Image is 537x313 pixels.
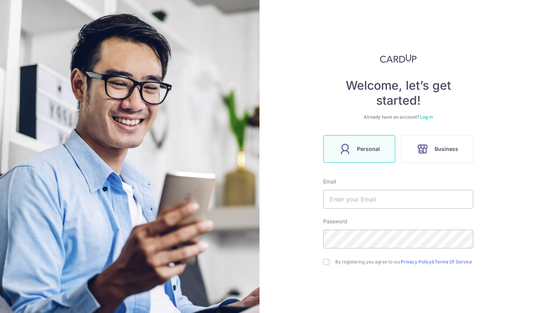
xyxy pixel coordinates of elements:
[323,178,336,185] label: Email
[323,78,473,108] h4: Welcome, let’s get started!
[323,114,473,120] div: Already have an account?
[380,54,417,63] img: CardUp Logo
[435,259,472,265] a: Terms Of Service
[435,144,458,153] span: Business
[398,135,476,163] a: Business
[323,218,347,225] label: Password
[341,280,455,309] iframe: reCAPTCHA
[357,144,380,153] span: Personal
[335,259,473,265] label: By registering you agree to our &
[320,135,398,163] a: Personal
[323,190,473,209] input: Enter your Email
[401,259,432,265] a: Privacy Policy
[420,114,433,120] a: Log in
